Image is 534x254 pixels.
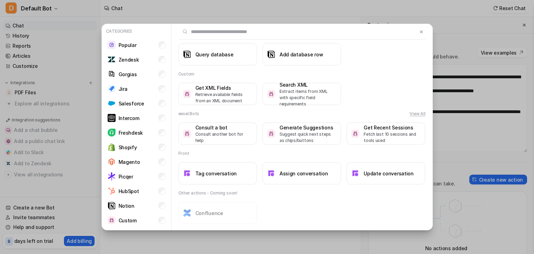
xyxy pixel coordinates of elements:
[183,129,191,137] img: Consult a bot
[119,114,139,122] p: Intercom
[178,190,237,196] h2: Other actions - Coming soon!
[119,202,135,209] p: Notion
[347,162,425,184] button: Update conversationUpdate conversation
[195,92,252,104] p: Retrieve available fields from an XML document
[183,209,191,217] img: Confluence
[119,129,143,136] p: Freshdesk
[267,129,275,137] img: Generate Suggestions
[262,162,341,184] button: Assign conversationAssign conversation
[267,50,275,58] img: Add database row
[195,170,237,177] h3: Tag conversation
[178,111,200,117] h2: eesel Bots
[119,85,128,93] p: Jira
[119,41,137,49] p: Popular
[119,158,140,166] p: Magento
[364,170,414,177] h3: Update conversation
[178,162,257,184] button: Tag conversationTag conversation
[195,51,234,58] h3: Query database
[351,129,359,137] img: Get Recent Sessions
[280,131,337,144] p: Suggest quick next steps as chips/buttons
[183,169,191,177] img: Tag conversation
[410,111,425,117] button: View All
[183,90,191,98] img: Get XML Fields
[119,144,137,151] p: Shopify
[267,169,275,177] img: Assign conversation
[178,83,257,105] button: Get XML FieldsGet XML FieldsRetrieve available fields from an XML document
[119,217,137,224] p: Custom
[178,71,195,77] h2: Custom
[364,131,421,144] p: Fetch last 10 sessions and tools used
[195,124,252,131] h3: Consult a bot
[364,124,421,131] h3: Get Recent Sessions
[119,188,139,195] p: HubSpot
[262,83,341,105] button: Search XMLSearch XMLExtract items from XML with specific field requirements
[119,71,137,78] p: Gorgias
[178,150,189,157] h2: Front
[280,81,337,88] h3: Search XML
[280,51,323,58] h3: Add database row
[178,122,257,145] button: Consult a botConsult a botConsult another bot for help
[195,209,223,217] h3: Confluence
[105,27,168,36] p: Categories
[262,122,341,145] button: Generate SuggestionsGenerate SuggestionsSuggest quick next steps as chips/buttons
[119,56,139,63] p: Zendesk
[280,124,337,131] h3: Generate Suggestions
[351,169,359,177] img: Update conversation
[280,170,328,177] h3: Assign conversation
[119,173,133,180] p: Picqer
[178,202,257,224] button: ConfluenceConfluence
[262,43,341,65] button: Add database rowAdd database row
[119,100,144,107] p: Salesforce
[347,122,425,145] button: Get Recent SessionsGet Recent SessionsFetch last 10 sessions and tools used
[195,131,252,144] p: Consult another bot for help
[183,50,191,58] img: Query database
[280,88,337,107] p: Extract items from XML with specific field requirements
[178,43,257,65] button: Query databaseQuery database
[267,90,275,98] img: Search XML
[195,84,252,92] h3: Get XML Fields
